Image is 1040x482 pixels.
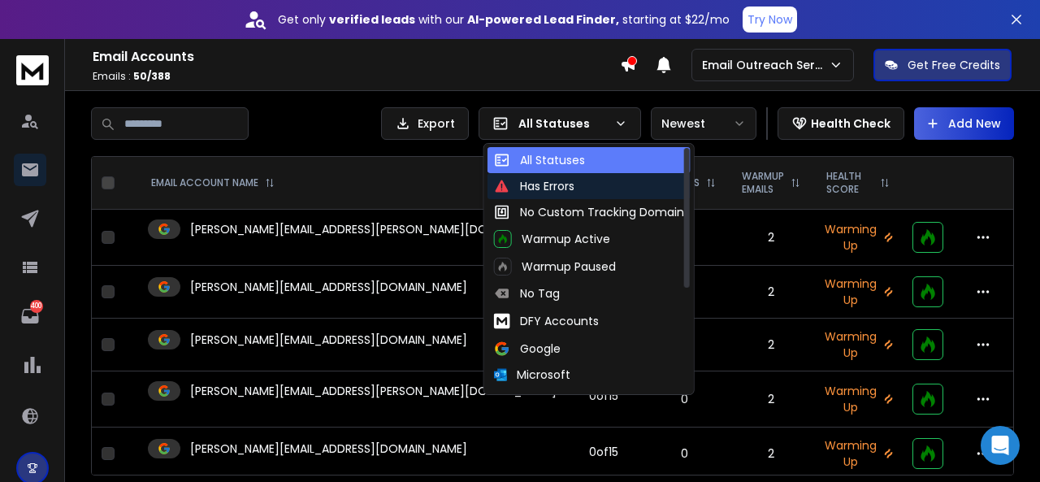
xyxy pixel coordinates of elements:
p: Email Outreach Service [702,57,829,73]
p: 0 [650,445,719,462]
div: No Custom Tracking Domain [494,204,684,220]
td: 2 [729,371,813,428]
div: Open Intercom Messenger [981,426,1020,465]
p: Health Check [811,115,890,132]
strong: AI-powered Lead Finder, [467,11,619,28]
button: Add New [914,107,1014,140]
h1: Email Accounts [93,47,620,67]
p: Warming Up [823,437,893,470]
div: Has Errors [494,178,574,194]
p: [PERSON_NAME][EMAIL_ADDRESS][PERSON_NAME][DOMAIN_NAME] [190,383,557,399]
p: Warming Up [823,328,893,361]
span: 50 / 388 [133,69,171,83]
strong: verified leads [329,11,415,28]
div: Microsoft [494,367,570,383]
a: 400 [14,300,46,332]
button: Export [381,107,469,140]
div: 0 of 15 [589,388,618,404]
div: Warmup Active [494,230,610,248]
p: Get Free Credits [908,57,1000,73]
button: Try Now [743,7,797,33]
button: Newest [651,107,756,140]
p: Warming Up [823,276,893,308]
p: HEALTH SCORE [826,170,873,196]
p: 0 [650,391,719,407]
p: Get only with our starting at $22/mo [278,11,730,28]
td: 2 [729,210,813,266]
p: [PERSON_NAME][EMAIL_ADDRESS][DOMAIN_NAME] [190,441,467,457]
div: Warmup Paused [494,258,616,276]
p: Warming Up [823,221,893,254]
div: All Statuses [494,152,585,168]
p: WARMUP EMAILS [742,170,784,196]
div: Google [494,341,561,357]
p: All Statuses [518,115,608,132]
p: Warming Up [823,383,893,415]
div: No Tag [494,285,560,302]
p: Try Now [747,11,792,28]
button: Get Free Credits [873,49,1012,81]
p: [PERSON_NAME][EMAIL_ADDRESS][PERSON_NAME][DOMAIN_NAME] [190,221,557,237]
p: Emails : [93,70,620,83]
div: EMAIL ACCOUNT NAME [151,176,275,189]
p: 400 [30,300,43,313]
div: DFY Accounts [494,311,599,331]
p: [PERSON_NAME][EMAIL_ADDRESS][DOMAIN_NAME] [190,332,467,348]
p: [PERSON_NAME][EMAIL_ADDRESS][DOMAIN_NAME] [190,279,467,295]
img: logo [16,55,49,85]
button: Health Check [778,107,904,140]
td: 2 [729,266,813,319]
div: 0 of 15 [589,444,618,460]
td: 2 [729,319,813,371]
td: 2 [729,428,813,480]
